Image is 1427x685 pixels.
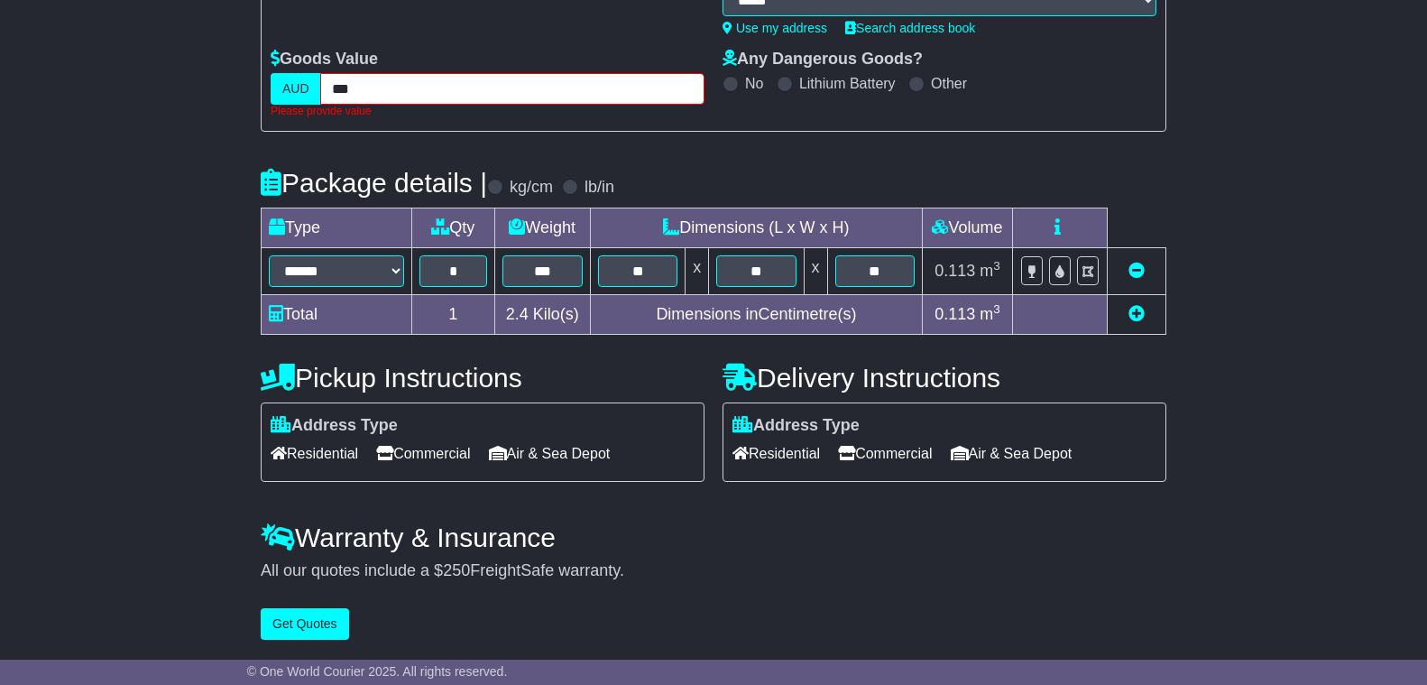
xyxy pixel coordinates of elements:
span: Commercial [838,440,932,467]
label: No [745,75,763,92]
a: Use my address [723,21,827,35]
div: All our quotes include a $ FreightSafe warranty. [261,561,1166,581]
label: Address Type [732,416,860,436]
span: Residential [271,440,358,467]
span: 2.4 [506,305,529,323]
span: Air & Sea Depot [951,440,1073,467]
td: Type [262,208,412,247]
button: Get Quotes [261,608,349,640]
div: Please provide value [271,105,704,117]
h4: Delivery Instructions [723,363,1166,393]
label: Other [931,75,967,92]
label: lb/in [585,178,614,198]
label: Any Dangerous Goods? [723,50,923,69]
td: Weight [494,208,590,247]
span: © One World Courier 2025. All rights reserved. [247,664,508,679]
sup: 3 [993,302,1000,316]
span: m [980,305,1000,323]
a: Remove this item [1128,262,1145,280]
label: Lithium Battery [799,75,896,92]
span: 0.113 [934,262,975,280]
span: 250 [443,561,470,579]
td: Total [262,294,412,334]
span: Residential [732,440,820,467]
label: kg/cm [510,178,553,198]
td: 1 [412,294,495,334]
label: AUD [271,73,321,105]
h4: Warranty & Insurance [261,523,1166,552]
td: Dimensions in Centimetre(s) [590,294,922,334]
td: Dimensions (L x W x H) [590,208,922,247]
h4: Pickup Instructions [261,363,704,393]
span: Air & Sea Depot [489,440,611,467]
span: Commercial [376,440,470,467]
td: x [804,247,827,294]
td: x [686,247,709,294]
td: Kilo(s) [494,294,590,334]
h4: Package details | [261,168,487,198]
span: m [980,262,1000,280]
label: Address Type [271,416,398,436]
td: Qty [412,208,495,247]
a: Add new item [1128,305,1145,323]
td: Volume [922,208,1012,247]
label: Goods Value [271,50,378,69]
a: Search address book [845,21,975,35]
sup: 3 [993,259,1000,273]
span: 0.113 [934,305,975,323]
